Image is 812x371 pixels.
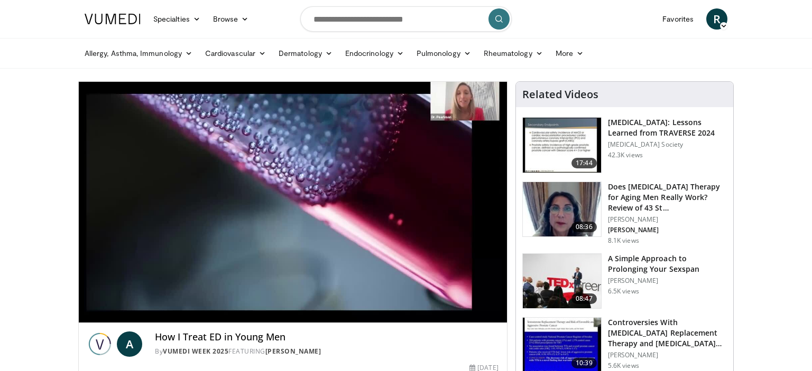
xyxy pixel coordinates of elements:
[608,277,727,285] p: [PERSON_NAME]
[207,8,255,30] a: Browse
[522,182,727,245] a: 08:36 Does [MEDICAL_DATA] Therapy for Aging Men Really Work? Review of 43 St… [PERSON_NAME] [PERS...
[85,14,141,24] img: VuMedi Logo
[272,43,339,64] a: Dermatology
[608,182,727,213] h3: Does [MEDICAL_DATA] Therapy for Aging Men Really Work? Review of 43 St…
[608,351,727,359] p: [PERSON_NAME]
[163,347,228,356] a: Vumedi Week 2025
[155,331,499,343] h4: How I Treat ED in Young Men
[549,43,590,64] a: More
[608,287,639,296] p: 6.5K views
[571,293,597,304] span: 08:47
[656,8,700,30] a: Favorites
[522,88,598,101] h4: Related Videos
[147,8,207,30] a: Specialties
[523,254,601,309] img: c4bd4661-e278-4c34-863c-57c104f39734.150x105_q85_crop-smart_upscale.jpg
[608,253,727,274] h3: A Simple Approach to Prolonging Your Sexspan
[608,140,727,149] p: [MEDICAL_DATA] Society
[571,158,597,168] span: 17:44
[608,226,727,234] p: [PERSON_NAME]
[410,43,477,64] a: Pulmonology
[523,182,601,237] img: 4d4bce34-7cbb-4531-8d0c-5308a71d9d6c.150x105_q85_crop-smart_upscale.jpg
[339,43,410,64] a: Endocrinology
[155,347,499,356] div: By FEATURING
[477,43,549,64] a: Rheumatology
[571,358,597,368] span: 10:39
[79,82,507,323] video-js: Video Player
[608,117,727,138] h3: [MEDICAL_DATA]: Lessons Learned from TRAVERSE 2024
[706,8,727,30] a: R
[523,118,601,173] img: 1317c62a-2f0d-4360-bee0-b1bff80fed3c.150x105_q85_crop-smart_upscale.jpg
[571,222,597,232] span: 08:36
[608,236,639,245] p: 8.1K views
[608,362,639,370] p: 5.6K views
[300,6,512,32] input: Search topics, interventions
[608,151,643,159] p: 42.3K views
[608,317,727,349] h3: Controversies With [MEDICAL_DATA] Replacement Therapy and [MEDICAL_DATA] Can…
[78,43,199,64] a: Allergy, Asthma, Immunology
[522,117,727,173] a: 17:44 [MEDICAL_DATA]: Lessons Learned from TRAVERSE 2024 [MEDICAL_DATA] Society 42.3K views
[265,347,321,356] a: [PERSON_NAME]
[608,215,727,224] p: [PERSON_NAME]
[199,43,272,64] a: Cardiovascular
[87,331,113,357] img: Vumedi Week 2025
[117,331,142,357] a: A
[522,253,727,309] a: 08:47 A Simple Approach to Prolonging Your Sexspan [PERSON_NAME] 6.5K views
